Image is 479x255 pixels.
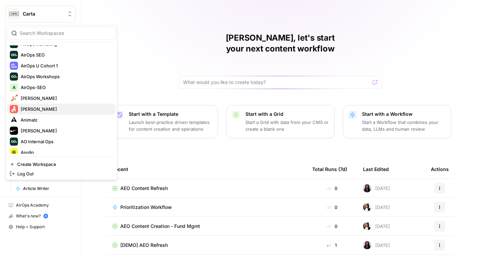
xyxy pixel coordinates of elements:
[10,51,18,59] img: AirOps SEO Logo
[120,242,168,249] span: [DEMO] AEO Refresh
[5,200,76,211] a: AirOps Academy
[129,111,212,118] p: Start with a Template
[10,148,18,156] img: Apollo Logo
[112,160,301,178] div: Recent
[120,185,168,192] span: AEO Content Refresh
[362,111,445,118] p: Start with a Workflow
[343,105,451,138] button: Start with a WorkflowStart a Workflow that combines your data, LLMs and human review
[312,223,352,230] div: 0
[45,214,46,218] text: 5
[129,119,212,132] p: Launch best-practice driven templates for content creation and operations
[7,169,116,178] a: Log Out
[13,183,76,194] a: Article Writer
[21,84,110,91] span: AirOps-SEO
[363,241,371,249] img: rox323kbkgutb4wcij4krxobkpon
[120,223,200,230] span: AEO Content Creation - Fund Mgmt
[312,160,347,178] div: Total Runs (7d)
[312,242,352,249] div: 1
[312,185,352,192] div: 0
[363,222,371,230] img: xqjo96fmx1yk2e67jao8cdkou4un
[179,33,382,54] h1: [PERSON_NAME], let's start your next content workflow
[362,119,445,132] p: Start a Workflow that combines your data, LLMs and human review
[112,223,301,230] a: AEO Content Creation - Fund Mgmt
[17,170,110,177] span: Log Out
[363,184,390,192] div: [DATE]
[21,73,110,80] span: AirOps Workshops
[112,185,301,192] a: AEO Content Refresh
[363,241,390,249] div: [DATE]
[363,203,390,211] div: [DATE]
[363,184,371,192] img: rox323kbkgutb4wcij4krxobkpon
[16,224,73,230] span: Help + Support
[23,10,64,17] span: Carta
[183,79,370,86] input: What would you like to create today?
[112,242,301,249] a: [DEMO] AEO Refresh
[21,116,110,123] span: Animalz
[7,160,116,169] a: Create Workspace
[5,211,76,221] button: What's new? 5
[21,149,110,156] span: Apollo
[5,25,117,180] div: Workspace: Carta
[109,105,218,138] button: Start with a TemplateLaunch best-practice driven templates for content creation and operations
[245,119,329,132] p: Start a Grid with data from your CMS or create a blank one
[21,138,110,145] span: AO Internal Ops
[10,72,18,81] img: AirOps Workshops Logo
[226,105,335,138] button: Start with a GridStart a Grid with data from your CMS or create a blank one
[21,62,110,69] span: AirOps U Cohort 1
[21,106,110,112] span: [PERSON_NAME]
[10,127,18,135] img: anisha_workspace Logo
[112,204,301,211] a: Prioritization Workflow
[13,84,16,91] span: A
[5,5,76,22] button: Workspace: Carta
[21,95,110,102] span: [PERSON_NAME]
[363,160,389,178] div: Last Edited
[431,160,449,178] div: Actions
[363,222,390,230] div: [DATE]
[10,94,18,102] img: Alex Testing Logo
[43,214,48,218] a: 5
[363,203,371,211] img: xqjo96fmx1yk2e67jao8cdkou4un
[120,204,172,211] span: Prioritization Workflow
[10,137,18,146] img: AO Internal Ops Logo
[21,51,110,58] span: AirOps SEO
[6,211,75,221] div: What's new?
[20,30,111,37] input: Search Workspaces
[17,161,110,168] span: Create Workspace
[245,111,329,118] p: Start with a Grid
[23,186,73,192] span: Article Writer
[5,221,76,232] button: Help + Support
[21,127,110,134] span: [PERSON_NAME]
[8,8,20,20] img: Carta Logo
[10,105,18,113] img: Angi Logo
[10,62,18,70] img: AirOps U Cohort 1 Logo
[10,116,18,124] img: Animalz Logo
[16,202,73,208] span: AirOps Academy
[312,204,352,211] div: 0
